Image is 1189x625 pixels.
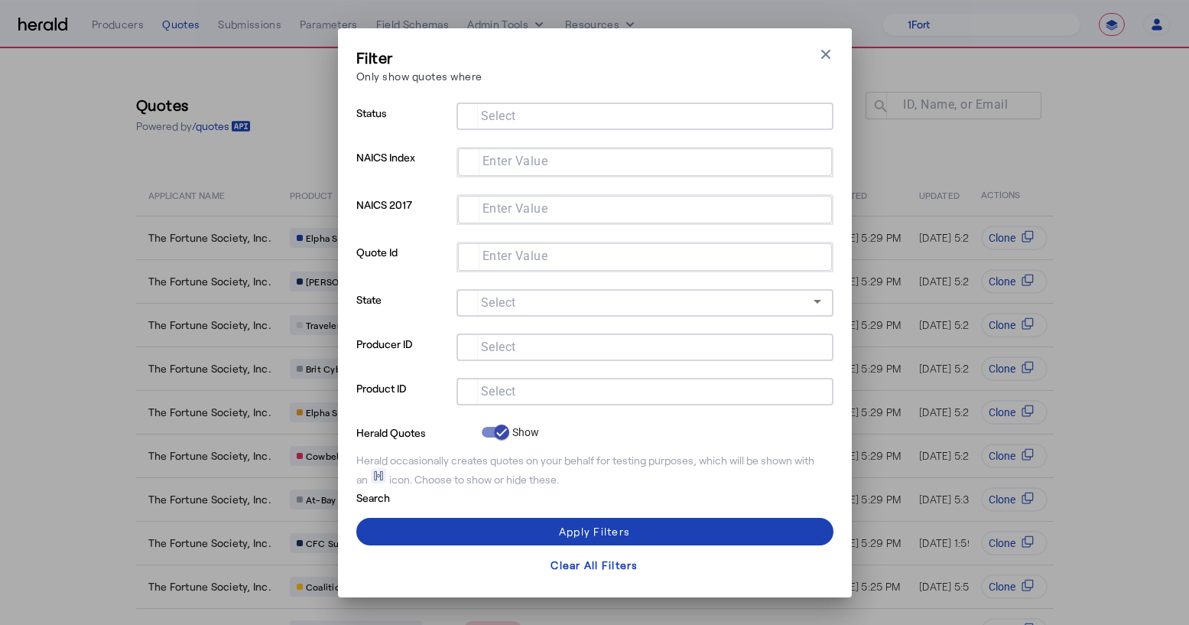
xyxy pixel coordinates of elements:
[356,147,450,194] p: NAICS Index
[356,487,476,506] p: Search
[356,242,450,289] p: Quote Id
[481,339,516,353] mat-label: Select
[356,68,482,84] p: Only show quotes where
[469,337,821,355] mat-chip-grid: Selection
[482,200,548,215] mat-label: Enter Value
[481,108,516,122] mat-label: Select
[356,453,833,487] div: Herald occasionally creates quotes on your behalf for testing purposes, which will be shown with ...
[470,199,820,217] mat-chip-grid: Selection
[482,248,548,262] mat-label: Enter Value
[356,289,450,334] p: State
[551,557,638,573] div: Clear All Filters
[356,378,450,422] p: Product ID
[356,552,833,579] button: Clear All Filters
[356,334,450,378] p: Producer ID
[482,153,548,168] mat-label: Enter Value
[469,381,821,399] mat-chip-grid: Selection
[356,518,833,545] button: Apply Filters
[356,47,482,68] h3: Filter
[559,523,630,539] div: Apply Filters
[509,425,540,440] label: Show
[356,422,476,441] p: Herald Quotes
[356,103,450,147] p: Status
[481,295,516,309] mat-label: Select
[470,151,820,170] mat-chip-grid: Selection
[481,383,516,398] mat-label: Select
[470,246,820,265] mat-chip-grid: Selection
[356,194,450,242] p: NAICS 2017
[469,106,821,124] mat-chip-grid: Selection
